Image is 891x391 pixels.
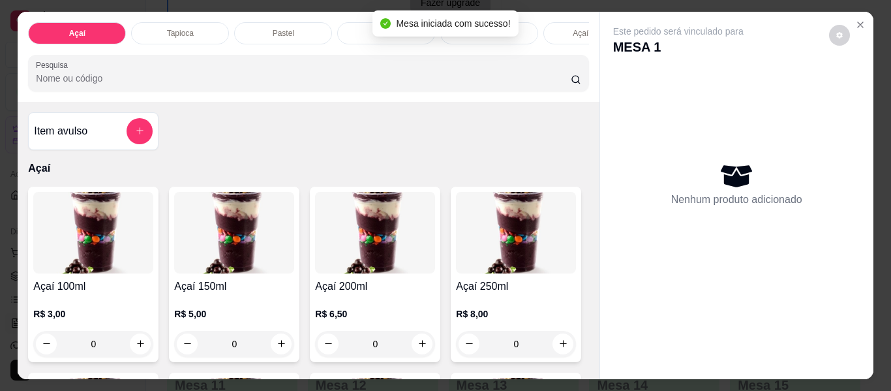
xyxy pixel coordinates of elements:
img: product-image [315,192,435,274]
p: Pastel [273,28,294,39]
p: Nenhum produto adicionado [671,192,802,208]
p: MESA 1 [613,38,744,56]
span: check-circle [380,18,391,29]
p: R$ 8,00 [456,307,576,321]
img: product-image [174,192,294,274]
p: R$ 3,00 [33,307,153,321]
span: Mesa iniciada com sucesso! [396,18,510,29]
p: Este pedido será vinculado para [613,25,744,38]
p: Açaí [69,28,85,39]
button: Close [850,14,871,35]
h4: Açaí 250ml [456,279,576,294]
button: decrease-product-quantity [829,25,850,46]
h4: Açaí 100ml [33,279,153,294]
p: Açaí batido [573,28,612,39]
p: Tapioca [167,28,194,39]
p: R$ 6,50 [315,307,435,321]
h4: Açaí 200ml [315,279,435,294]
p: R$ 5,00 [174,307,294,321]
img: product-image [33,192,153,274]
img: product-image [456,192,576,274]
h4: Açaí 150ml [174,279,294,294]
p: Açaí [28,161,588,176]
input: Pesquisa [36,72,571,85]
label: Pesquisa [36,59,72,70]
h4: Item avulso [34,123,87,139]
button: add-separate-item [127,118,153,144]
